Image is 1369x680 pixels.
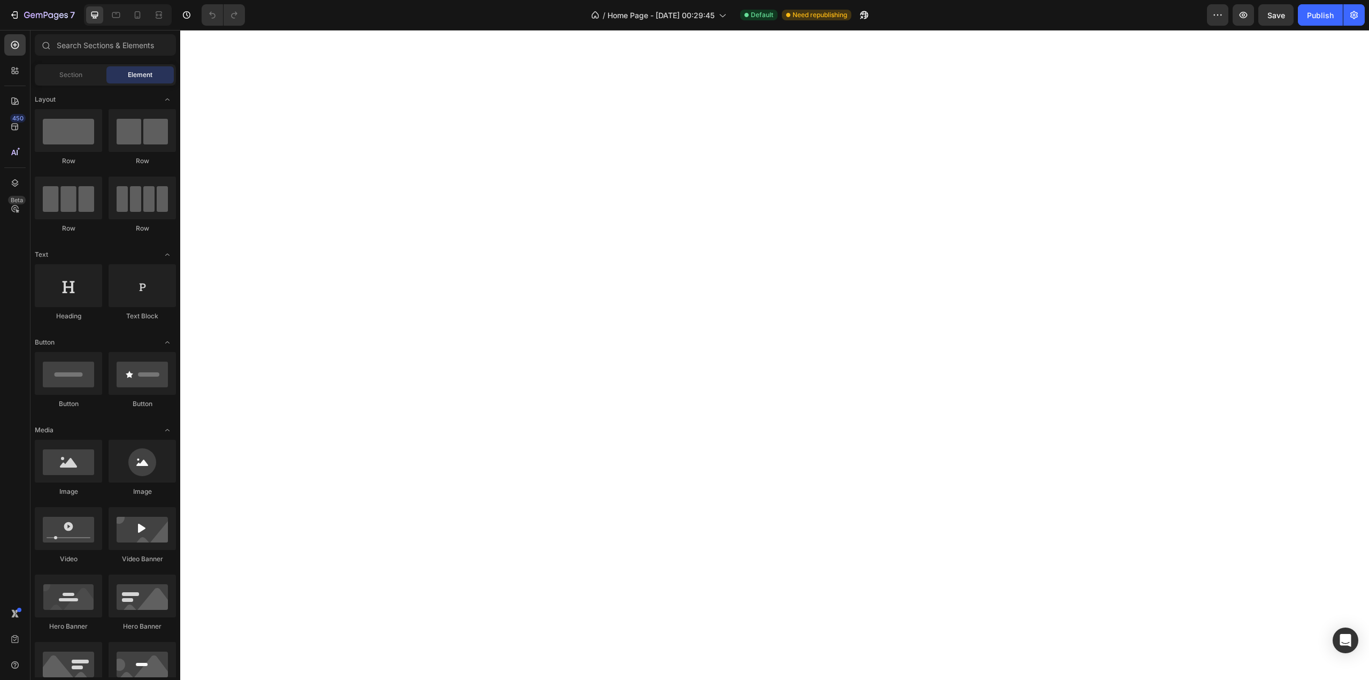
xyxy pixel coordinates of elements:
span: Button [35,338,55,347]
span: Toggle open [159,246,176,263]
span: Need republishing [793,10,847,20]
div: Hero Banner [109,622,176,631]
div: Video [35,554,102,564]
div: Button [109,399,176,409]
span: Element [128,70,152,80]
iframe: Design area [180,30,1369,680]
button: 7 [4,4,80,26]
div: Row [35,156,102,166]
span: Layout [35,95,56,104]
div: Beta [8,196,26,204]
span: Section [59,70,82,80]
span: Toggle open [159,334,176,351]
span: Save [1267,11,1285,20]
span: Media [35,425,53,435]
span: Toggle open [159,91,176,108]
input: Search Sections & Elements [35,34,176,56]
button: Publish [1298,4,1343,26]
div: Publish [1307,10,1334,21]
div: Row [35,224,102,233]
span: Text [35,250,48,259]
div: Row [109,224,176,233]
div: Image [35,487,102,496]
span: Home Page - [DATE] 00:29:45 [607,10,714,21]
button: Save [1258,4,1294,26]
div: Video Banner [109,554,176,564]
span: Toggle open [159,422,176,439]
div: Image [109,487,176,496]
span: / [603,10,605,21]
div: Open Intercom Messenger [1333,628,1358,653]
div: Text Block [109,311,176,321]
div: 450 [10,114,26,123]
div: Undo/Redo [202,4,245,26]
div: Button [35,399,102,409]
div: Row [109,156,176,166]
div: Heading [35,311,102,321]
span: Default [751,10,773,20]
div: Hero Banner [35,622,102,631]
p: 7 [70,9,75,21]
